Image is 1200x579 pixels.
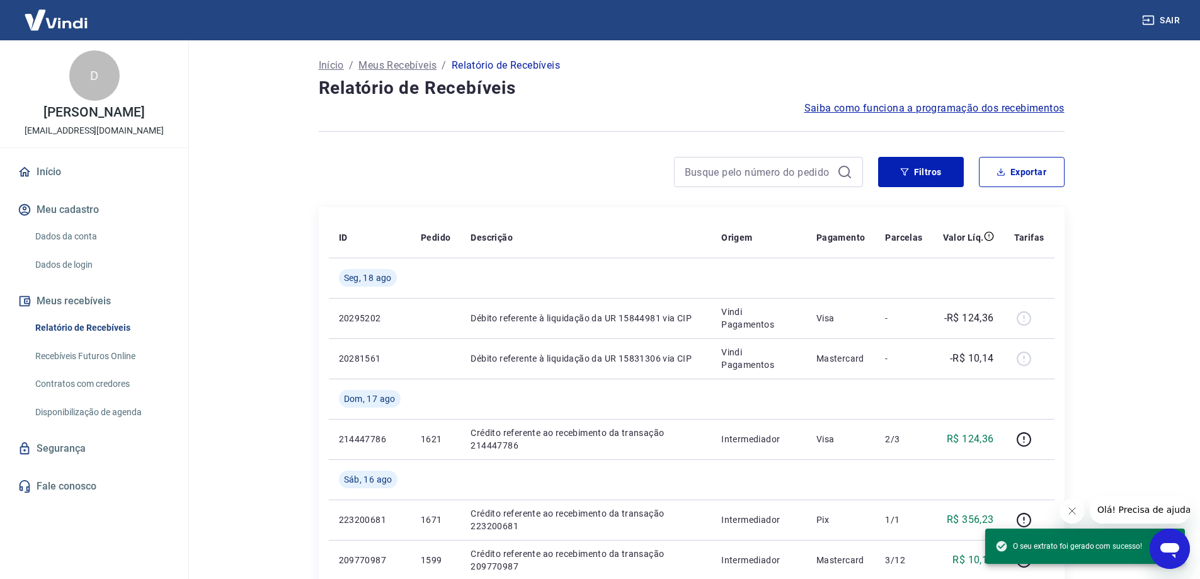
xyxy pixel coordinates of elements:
[878,157,964,187] button: Filtros
[1140,9,1185,32] button: Sair
[1014,231,1044,244] p: Tarifas
[721,433,796,445] p: Intermediador
[15,435,173,462] a: Segurança
[319,58,344,73] a: Início
[339,352,401,365] p: 20281561
[421,554,450,566] p: 1599
[950,351,994,366] p: -R$ 10,14
[15,196,173,224] button: Meu cadastro
[8,9,106,19] span: Olá! Precisa de ajuda?
[721,513,796,526] p: Intermediador
[1060,498,1085,524] iframe: Fechar mensagem
[816,352,866,365] p: Mastercard
[979,157,1065,187] button: Exportar
[69,50,120,101] div: D
[1090,496,1190,524] iframe: Mensagem da empresa
[339,513,401,526] p: 223200681
[339,554,401,566] p: 209770987
[15,473,173,500] a: Fale conosco
[471,547,701,573] p: Crédito referente ao recebimento da transação 209770987
[471,231,513,244] p: Descrição
[816,554,866,566] p: Mastercard
[421,231,450,244] p: Pedido
[339,312,401,324] p: 20295202
[15,1,97,39] img: Vindi
[421,433,450,445] p: 1621
[349,58,353,73] p: /
[442,58,446,73] p: /
[339,433,401,445] p: 214447786
[721,306,796,331] p: Vindi Pagamentos
[30,252,173,278] a: Dados de login
[471,312,701,324] p: Débito referente à liquidação da UR 15844981 via CIP
[30,315,173,341] a: Relatório de Recebíveis
[947,432,994,447] p: R$ 124,36
[816,513,866,526] p: Pix
[885,554,922,566] p: 3/12
[885,312,922,324] p: -
[344,272,392,284] span: Seg, 18 ago
[358,58,437,73] a: Meus Recebíveis
[943,231,984,244] p: Valor Líq.
[43,106,144,119] p: [PERSON_NAME]
[15,287,173,315] button: Meus recebíveis
[319,76,1065,101] h4: Relatório de Recebíveis
[471,352,701,365] p: Débito referente à liquidação da UR 15831306 via CIP
[452,58,560,73] p: Relatório de Recebíveis
[25,124,164,137] p: [EMAIL_ADDRESS][DOMAIN_NAME]
[816,433,866,445] p: Visa
[885,352,922,365] p: -
[30,371,173,397] a: Contratos com credores
[804,101,1065,116] a: Saiba como funciona a programação dos recebimentos
[885,433,922,445] p: 2/3
[471,507,701,532] p: Crédito referente ao recebimento da transação 223200681
[339,231,348,244] p: ID
[721,346,796,371] p: Vindi Pagamentos
[30,399,173,425] a: Disponibilização de agenda
[344,393,396,405] span: Dom, 17 ago
[30,224,173,249] a: Dados da conta
[947,512,994,527] p: R$ 356,23
[885,513,922,526] p: 1/1
[1150,529,1190,569] iframe: Botão para abrir a janela de mensagens
[30,343,173,369] a: Recebíveis Futuros Online
[995,540,1142,553] span: O seu extrato foi gerado com sucesso!
[721,231,752,244] p: Origem
[952,553,993,568] p: R$ 10,14
[721,554,796,566] p: Intermediador
[816,231,866,244] p: Pagamento
[685,163,832,181] input: Busque pelo número do pedido
[421,513,450,526] p: 1671
[885,231,922,244] p: Parcelas
[944,311,994,326] p: -R$ 124,36
[344,473,392,486] span: Sáb, 16 ago
[816,312,866,324] p: Visa
[471,427,701,452] p: Crédito referente ao recebimento da transação 214447786
[15,158,173,186] a: Início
